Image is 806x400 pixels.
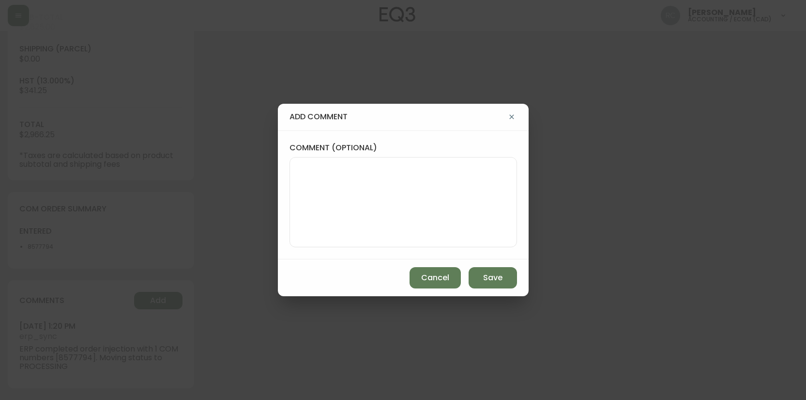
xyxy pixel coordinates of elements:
[410,267,461,288] button: Cancel
[483,272,502,283] span: Save
[289,143,517,153] label: comment (optional)
[469,267,517,288] button: Save
[289,112,506,122] h4: add comment
[421,272,449,283] span: Cancel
